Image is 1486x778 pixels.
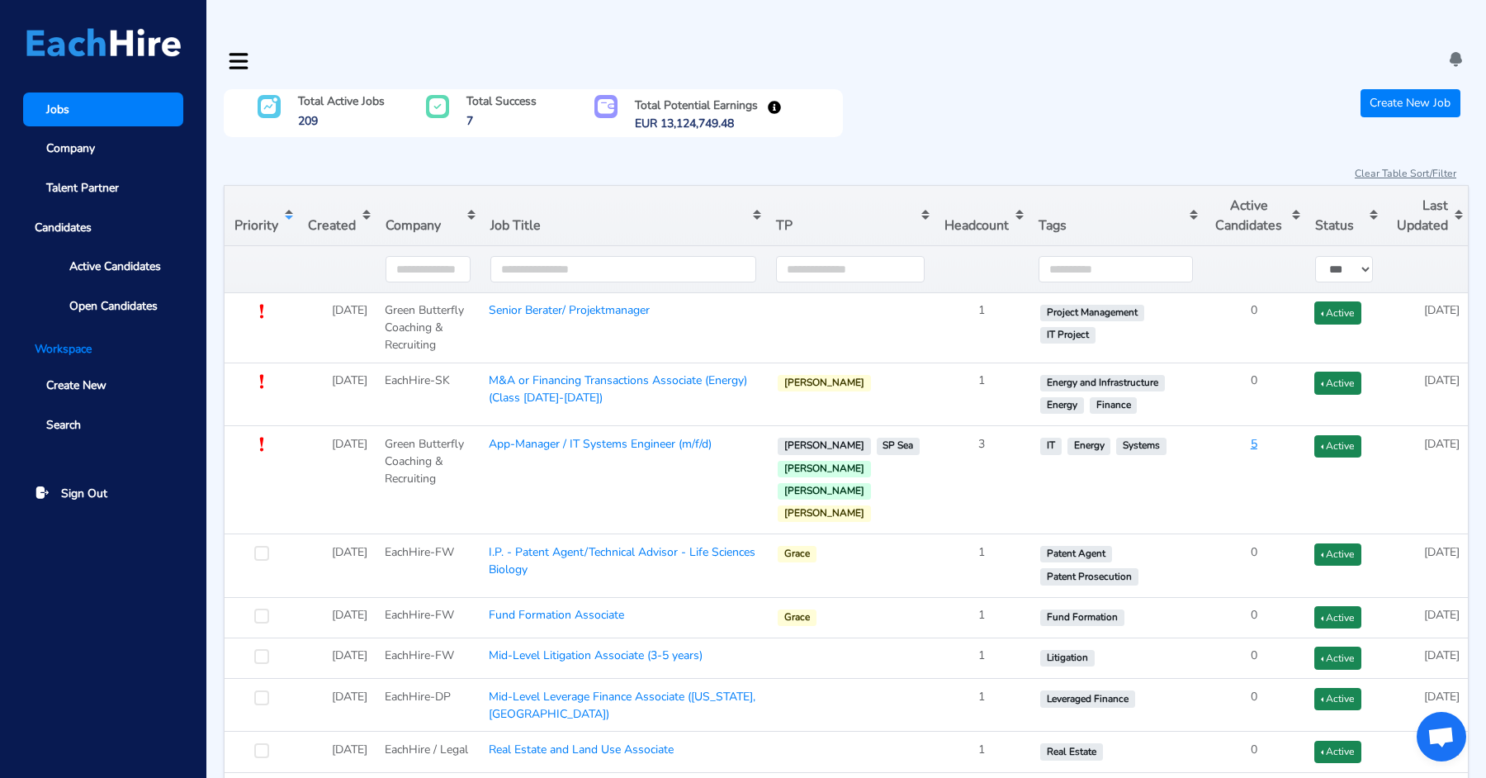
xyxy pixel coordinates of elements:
span: [PERSON_NAME] [778,483,870,500]
a: I.P. - Patent Agent/Technical Advisor - Life Sciences Biology [489,544,755,577]
a: Jobs [23,93,183,126]
a: 5 [1251,436,1257,452]
a: Active Candidates [46,249,183,283]
button: Active [1314,688,1361,710]
span: IT Project [1040,327,1095,344]
span: [DATE] [332,302,367,318]
span: Sign Out [61,485,107,502]
span: Grace [778,546,816,562]
span: Systems [1116,438,1166,454]
span: Patent Prosecution [1040,568,1138,585]
span: Project Management [1040,305,1143,321]
span: [PERSON_NAME] [778,375,870,391]
a: M&A or Financing Transactions Associate (Energy) (Class [DATE]-[DATE]) [489,372,747,406]
span: Litigation [1040,650,1094,667]
a: Talent Partner [23,171,183,205]
a: Real Estate and Land Use Associate [489,742,674,757]
button: Active [1314,543,1361,566]
span: Jobs [46,101,69,118]
span: EachHire / Legal [385,742,468,757]
span: Energy [1040,397,1083,414]
span: IT [1040,438,1061,454]
span: 1 [978,648,985,663]
span: Leveraged Finance [1040,690,1134,707]
span: SP Sea [877,438,920,454]
span: 0 [1251,544,1257,560]
button: Active [1314,435,1361,458]
a: Open chat [1417,712,1466,761]
h6: 209 [298,115,401,129]
li: Workspace [23,340,183,358]
span: EachHire-DP [385,689,451,704]
span: [DATE] [1424,544,1460,560]
span: [DATE] [332,544,367,560]
span: [DATE] [1424,372,1460,388]
span: [DATE] [1424,607,1460,623]
span: [DATE] [332,648,367,663]
a: Mid-Level Leverage Finance Associate ([US_STATE], [GEOGRAPHIC_DATA]) [489,689,755,722]
button: Active [1314,741,1361,763]
u: Clear Table Sort/Filter [1355,167,1456,180]
span: 0 [1251,689,1257,704]
span: Active Candidates [69,258,161,275]
span: [PERSON_NAME] [778,505,870,522]
span: Fund Formation [1040,610,1124,626]
span: [PERSON_NAME] [778,438,870,454]
span: EachHire-FW [385,648,454,663]
span: EachHire-SK [385,372,450,388]
span: [PERSON_NAME] [778,461,870,477]
h6: Total Success [466,95,556,109]
a: Search [23,408,183,442]
span: Energy and Infrastructure [1040,375,1164,391]
span: 0 [1251,742,1257,757]
span: [DATE] [332,436,367,452]
h6: Total Active Jobs [298,95,401,109]
span: [DATE] [332,607,367,623]
span: Candidates [23,211,183,244]
span: 1 [978,544,985,560]
span: Real Estate [1040,743,1102,760]
span: 1 [978,302,985,318]
h6: 7 [466,115,556,129]
span: 0 [1251,372,1257,388]
span: Create New [46,377,106,394]
span: Open Candidates [69,297,158,315]
span: [DATE] [1424,648,1460,663]
span: 0 [1251,302,1257,318]
a: App-Manager / IT Systems Engineer (m/f/d) [489,436,712,452]
span: 3 [978,436,985,452]
span: Talent Partner [46,179,119,197]
h6: Total Potential Earnings [635,97,758,113]
button: Active [1314,372,1361,394]
img: Logo [26,28,181,57]
span: 1 [978,689,985,704]
button: Active [1314,301,1361,324]
span: 1 [978,742,985,757]
span: EachHire-FW [385,607,454,623]
span: 1 [978,607,985,623]
button: Active [1314,606,1361,629]
span: Finance [1090,397,1137,414]
span: 0 [1251,607,1257,623]
span: Company [46,140,95,157]
a: Mid-Level Litigation Associate (3-5 years) [489,648,703,663]
span: 1 [978,372,985,388]
span: Green Butterfly Coaching & Recruiting [385,436,464,486]
span: [DATE] [1424,689,1460,704]
h6: EUR 13,124,749.48 [635,117,793,131]
button: Active [1314,647,1361,669]
a: Create New Job [1361,89,1460,117]
span: Patent Agent [1040,546,1111,562]
span: Green Butterfly Coaching & Recruiting [385,302,464,353]
span: [DATE] [332,742,367,757]
span: Search [46,416,81,434]
a: Senior Berater/ Projektmanager [489,302,650,318]
span: [DATE] [332,372,367,388]
a: Company [23,132,183,166]
a: Open Candidates [46,289,183,323]
button: Clear Table Sort/Filter [1354,165,1457,182]
span: Grace [778,610,816,626]
span: Energy [1067,438,1110,454]
span: [DATE] [1424,742,1460,757]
